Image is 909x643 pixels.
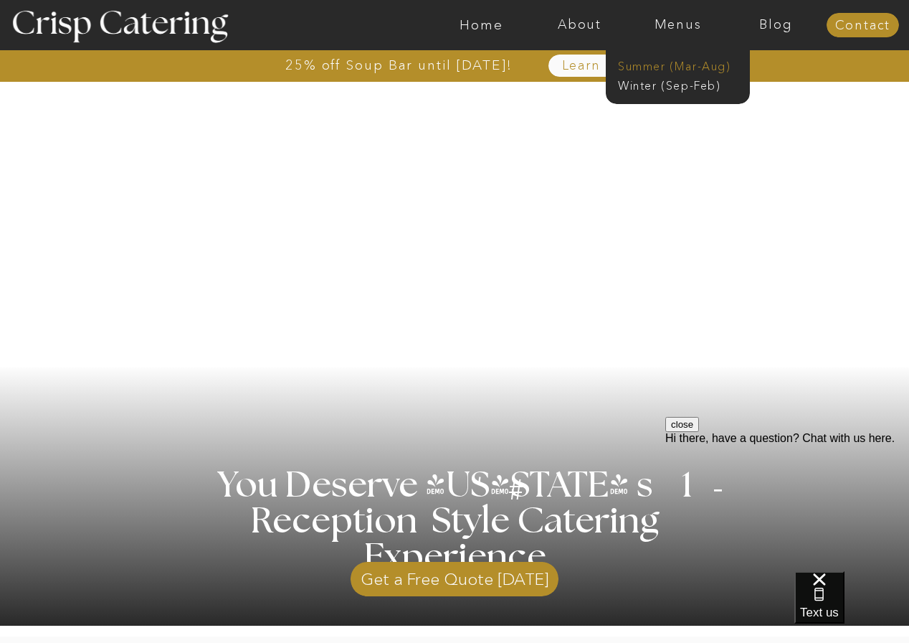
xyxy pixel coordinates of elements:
a: Get a Free Quote [DATE] [351,555,558,596]
a: About [530,18,629,32]
h3: # [477,476,558,517]
a: Contact [827,19,899,33]
iframe: podium webchat widget prompt [665,417,909,589]
a: Blog [727,18,825,32]
a: Summer (Mar-Aug) [618,58,746,72]
a: Menus [629,18,727,32]
h3: ' [451,469,510,504]
a: Home [432,18,530,32]
a: 25% off Soup Bar until [DATE]! [234,58,564,72]
a: Winter (Sep-Feb) [618,78,736,91]
a: Learn More [528,59,675,73]
iframe: podium webchat widget bubble [794,571,909,643]
h1: You Deserve [US_STATE] s 1 Reception Style Catering Experience [167,468,743,576]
